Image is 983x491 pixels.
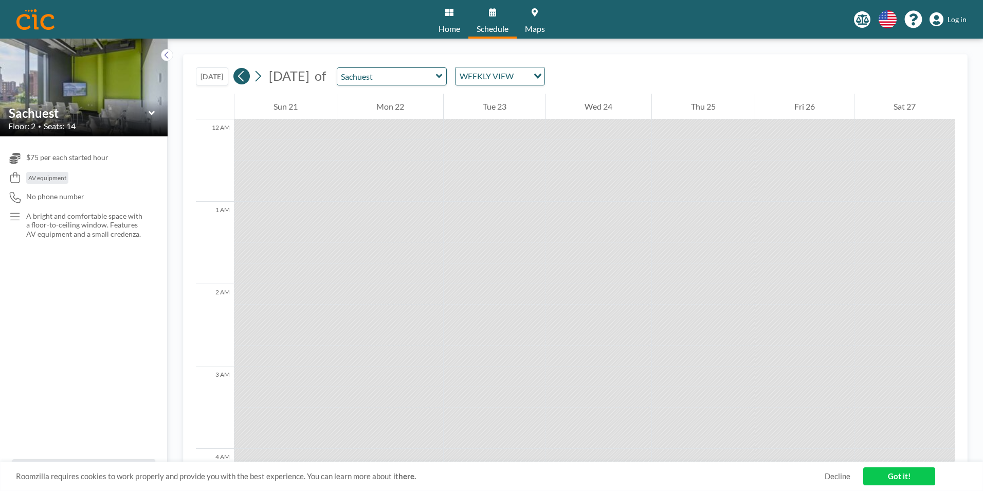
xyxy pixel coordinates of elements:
[854,94,955,119] div: Sat 27
[196,119,234,202] div: 12 AM
[525,25,545,33] span: Maps
[458,69,516,83] span: WEEKLY VIEW
[44,121,76,131] span: Seats: 14
[863,467,935,485] a: Got it!
[8,121,35,131] span: Floor: 2
[456,67,544,85] div: Search for option
[38,123,41,130] span: •
[444,94,545,119] div: Tue 23
[196,284,234,366] div: 2 AM
[755,94,854,119] div: Fri 26
[28,174,66,182] span: AV equipment
[825,471,850,481] a: Decline
[948,15,967,24] span: Log in
[196,366,234,449] div: 3 AM
[930,12,967,27] a: Log in
[439,25,460,33] span: Home
[234,94,337,119] div: Sun 21
[315,68,326,84] span: of
[517,69,527,83] input: Search for option
[477,25,508,33] span: Schedule
[652,94,755,119] div: Thu 25
[196,202,234,284] div: 1 AM
[16,471,825,481] span: Roomzilla requires cookies to work properly and provide you with the best experience. You can lea...
[16,9,54,30] img: organization-logo
[26,212,147,239] p: A bright and comfortable space with a floor-to-ceiling window. Features AV equipment and a small ...
[546,94,652,119] div: Wed 24
[337,94,443,119] div: Mon 22
[269,68,310,83] span: [DATE]
[398,471,416,481] a: here.
[26,192,84,201] span: No phone number
[9,106,149,120] input: Sachuest
[337,68,436,85] input: Sachuest
[196,67,228,85] button: [DATE]
[26,153,108,162] span: $75 per each started hour
[12,459,155,479] button: All resources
